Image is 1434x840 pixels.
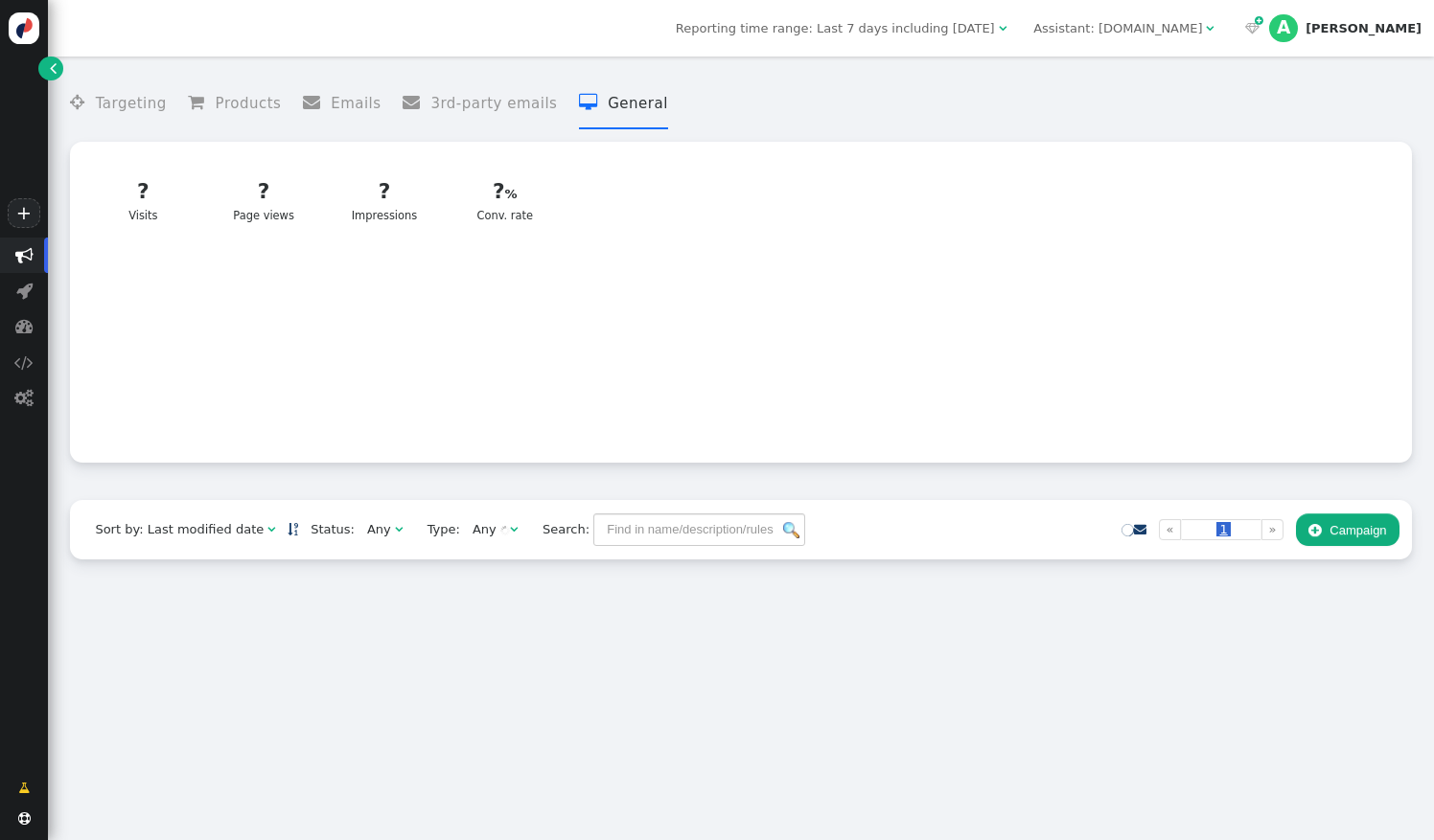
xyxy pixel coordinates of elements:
[8,198,40,228] a: +
[395,523,403,535] span: 
[1159,519,1181,540] a: «
[593,513,805,546] input: Find in name/description/rules
[510,523,518,535] span: 
[999,22,1006,34] span: 
[473,520,497,539] div: Any
[1261,519,1284,540] a: »
[100,176,188,208] div: ?
[70,94,95,111] span: 
[530,522,590,536] span: Search:
[461,176,549,208] div: ?
[95,520,264,539] div: Sort by: Last modified date
[415,520,460,539] span: Type:
[70,79,166,129] li: Targeting
[1245,22,1260,34] span: 
[579,79,668,129] li: General
[188,94,215,111] span: 
[340,176,428,208] div: ?
[100,176,188,224] div: Visits
[288,522,298,536] a: 
[188,79,281,129] li: Products
[367,520,391,539] div: Any
[676,21,995,35] span: Reporting time range: Last 7 days including [DATE]
[88,166,197,236] a: ?Visits
[220,176,308,208] div: ?
[451,166,560,236] a: ?Conv. rate
[403,79,557,129] li: 3rd-party emails
[1134,522,1146,536] a: 
[783,522,799,538] img: icon_search.png
[340,176,428,224] div: Impressions
[1206,22,1214,34] span: 
[461,176,549,224] div: Conv. rate
[1296,513,1399,546] button: Campaign
[288,523,298,535] span: Sorted in descending order
[1269,14,1298,43] div: A
[16,282,33,300] span: 
[1306,21,1422,36] div: [PERSON_NAME]
[50,58,57,78] span: 
[298,520,355,539] span: Status:
[1308,523,1321,537] span: 
[303,79,382,129] li: Emails
[14,353,34,372] span: 
[209,166,318,236] a: ?Page views
[15,317,34,335] span: 
[267,523,275,535] span: 
[1216,522,1230,536] span: 1
[330,166,439,236] a: ?Impressions
[500,526,510,535] img: loading.gif
[1033,19,1202,38] div: Assistant: [DOMAIN_NAME]
[1134,523,1146,535] span: 
[1241,19,1263,38] a:  
[220,176,308,224] div: Page views
[38,57,62,80] a: 
[9,12,40,44] img: logo-icon.svg
[15,246,34,264] span: 
[6,772,42,805] a: 
[18,779,30,798] span: 
[18,812,31,825] span: 
[14,389,34,407] span: 
[579,94,608,111] span: 
[403,94,430,111] span: 
[1255,13,1263,29] span: 
[303,94,331,111] span: 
